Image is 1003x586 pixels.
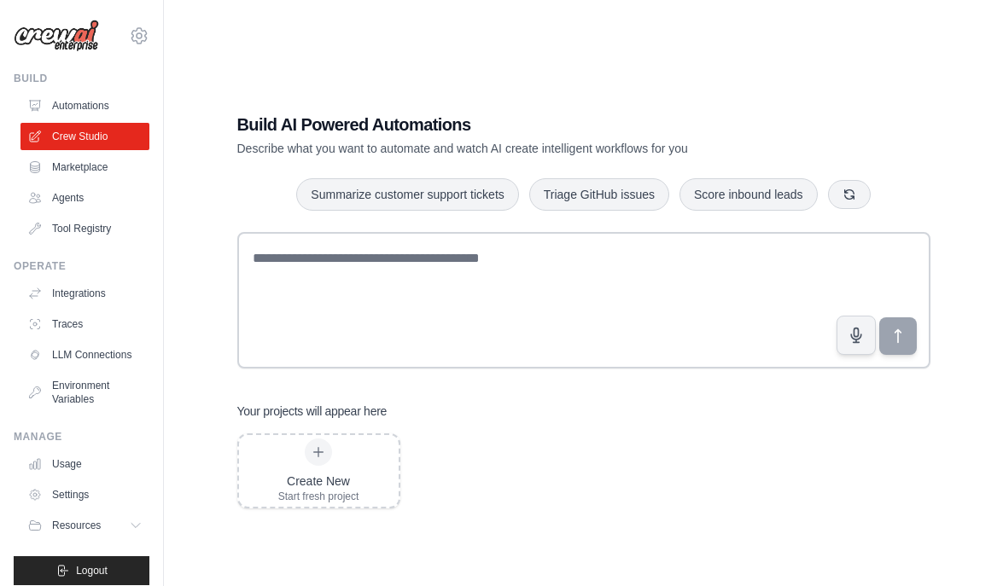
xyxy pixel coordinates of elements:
[20,512,149,539] button: Resources
[52,519,101,532] span: Resources
[20,123,149,150] a: Crew Studio
[828,180,871,209] button: Get new suggestions
[14,72,149,85] div: Build
[296,178,518,211] button: Summarize customer support tickets
[20,92,149,119] a: Automations
[14,259,149,273] div: Operate
[20,372,149,413] a: Environment Variables
[76,564,108,577] span: Logout
[237,140,811,157] p: Describe what you want to automate and watch AI create intelligent workflows for you
[278,473,359,490] div: Create New
[20,481,149,508] a: Settings
[237,403,388,420] h3: Your projects will appear here
[20,154,149,181] a: Marketplace
[837,316,876,355] button: Click to speak your automation idea
[278,490,359,503] div: Start fresh project
[20,184,149,212] a: Agents
[20,310,149,338] a: Traces
[20,341,149,368] a: LLM Connections
[20,280,149,307] a: Integrations
[20,450,149,478] a: Usage
[14,430,149,444] div: Manage
[237,113,811,136] h1: Build AI Powered Automations
[529,178,669,211] button: Triage GitHub issues
[14,20,99,52] img: Logo
[679,178,818,211] button: Score inbound leads
[14,556,149,585] button: Logout
[20,215,149,242] a: Tool Registry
